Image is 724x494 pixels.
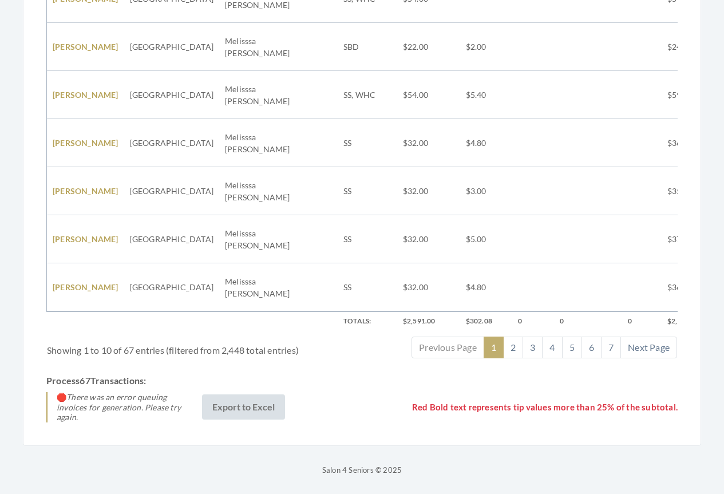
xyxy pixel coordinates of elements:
td: Melisssa [PERSON_NAME] [219,23,296,71]
td: Melisssa [PERSON_NAME] [219,71,296,119]
a: Next Page [620,337,677,358]
a: 6 [581,337,602,358]
a: 4 [542,337,562,358]
td: SBD [338,23,397,71]
td: SS [338,215,397,263]
td: $36.80 [662,119,711,167]
td: $54.00 [397,71,460,119]
th: $2,591.00 [397,311,460,331]
td: $2.00 [460,23,512,71]
button: Export to Excel [202,394,285,420]
td: [GEOGRAPHIC_DATA] [124,215,219,263]
a: [PERSON_NAME] [53,186,118,196]
td: [GEOGRAPHIC_DATA] [124,119,219,167]
td: $5.00 [460,215,512,263]
th: $302.08 [460,311,512,331]
a: [PERSON_NAME] [53,42,118,52]
td: $5.40 [460,71,512,119]
span: 67 [80,375,90,386]
th: 0 [554,311,622,331]
a: [PERSON_NAME] [53,234,118,244]
a: 1 [484,337,504,358]
a: [PERSON_NAME] [53,90,118,100]
td: $36.80 [662,263,711,311]
td: $24.00 [662,23,711,71]
a: 5 [562,337,582,358]
td: SS [338,119,397,167]
td: SS [338,167,397,215]
th: 0 [622,311,662,331]
span: 🛑 [57,392,66,402]
td: Melisssa [PERSON_NAME] [219,263,296,311]
div: There was an error queuing invoices for generation. Please try again. [46,392,184,422]
td: [GEOGRAPHIC_DATA] [124,23,219,71]
td: [GEOGRAPHIC_DATA] [124,263,219,311]
td: $4.80 [460,263,512,311]
th: 0 [512,311,554,331]
td: $22.00 [397,23,460,71]
a: [PERSON_NAME] [53,282,118,292]
td: [GEOGRAPHIC_DATA] [124,71,219,119]
td: Melisssa [PERSON_NAME] [219,119,296,167]
td: $35.00 [662,167,711,215]
th: $2,893.08 [662,311,711,331]
td: SS, WHC [338,71,397,119]
td: [GEOGRAPHIC_DATA] [124,167,219,215]
td: $37.00 [662,215,711,263]
a: 3 [523,337,543,358]
strong: Totals: [343,317,371,325]
span: Process Transactions: [46,374,146,388]
td: $4.80 [460,119,512,167]
td: $32.00 [397,119,460,167]
td: $32.00 [397,215,460,263]
span: Red Bold text represents tip values more than 25% of the subtotal. [412,401,678,414]
td: $59.40 [662,71,711,119]
p: Salon 4 Seniors © 2025 [23,463,701,477]
div: Showing 1 to 10 of 67 entries (filtered from 2,448 total entries) [47,335,310,357]
a: 7 [601,337,621,358]
a: 2 [503,337,523,358]
td: SS [338,263,397,311]
td: $32.00 [397,167,460,215]
td: $3.00 [460,167,512,215]
td: $32.00 [397,263,460,311]
a: [PERSON_NAME] [53,138,118,148]
td: Melisssa [PERSON_NAME] [219,215,296,263]
td: Melisssa [PERSON_NAME] [219,167,296,215]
